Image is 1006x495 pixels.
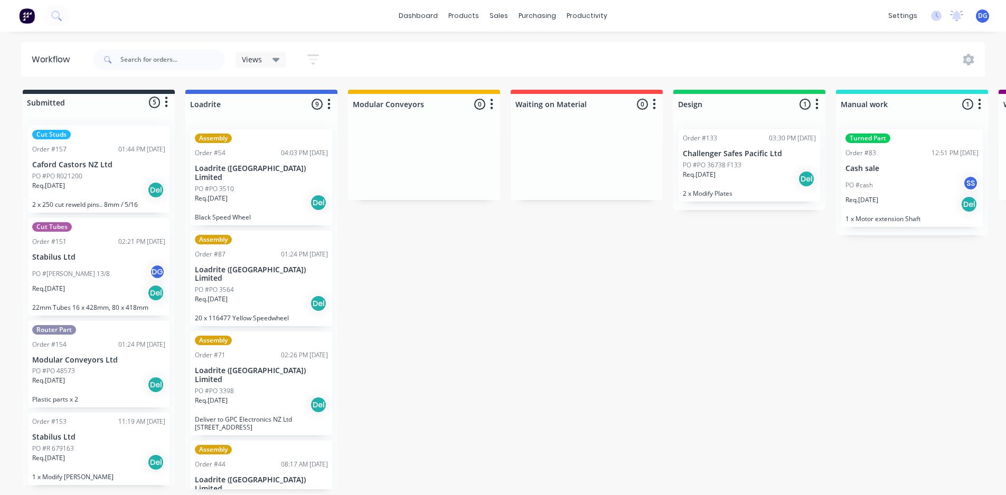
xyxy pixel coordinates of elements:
[769,134,816,143] div: 03:30 PM [DATE]
[393,8,443,24] a: dashboard
[195,194,228,203] p: Req. [DATE]
[845,148,876,158] div: Order #83
[845,215,979,223] p: 1 x Motor extension Shaft
[443,8,484,24] div: products
[28,126,170,213] div: Cut StudsOrder #15701:44 PM [DATE]Caford Castors NZ LtdPO #PO R021200Req.[DATE]Del2 x 250 cut rew...
[32,356,165,365] p: Modular Conveyors Ltd
[195,213,328,221] p: Black Speed Wheel
[310,194,327,211] div: Del
[32,417,67,426] div: Order #153
[32,130,71,139] div: Cut Studs
[19,8,35,24] img: Factory
[683,189,816,197] p: 2 x Modify Plates
[32,444,74,453] p: PO #R 679163
[845,134,890,143] div: Turned Part
[147,182,164,198] div: Del
[195,184,234,194] p: PO #PO 3510
[195,460,225,469] div: Order #44
[683,134,717,143] div: Order #133
[683,170,716,179] p: Req. [DATE]
[28,321,170,408] div: Router PartOrder #15401:24 PM [DATE]Modular Conveyors LtdPO #PO 48573Req.[DATE]DelPlastic parts x 2
[32,181,65,191] p: Req. [DATE]
[191,231,332,327] div: AssemblyOrder #8701:24 PM [DATE]Loadrite ([GEOGRAPHIC_DATA]) LimitedPO #PO 3564Req.[DATE]Del20 x ...
[281,460,328,469] div: 08:17 AM [DATE]
[798,170,815,187] div: Del
[195,396,228,405] p: Req. [DATE]
[281,148,328,158] div: 04:03 PM [DATE]
[195,366,328,384] p: Loadrite ([GEOGRAPHIC_DATA]) Limited
[195,350,225,360] div: Order #71
[561,8,613,24] div: productivity
[147,284,164,301] div: Del
[195,445,232,454] div: Assembly
[118,417,165,426] div: 11:19 AM [DATE]
[845,195,878,205] p: Req. [DATE]
[195,314,328,322] p: 20 x 116477 Yellow Speedwheel
[32,366,75,376] p: PO #PO 48573
[32,433,165,442] p: Stabilus Ltd
[679,129,820,202] div: Order #13303:30 PM [DATE]Challenger Safes Pacific LtdPO #PO 36738 F133Req.[DATE]Del2 x Modify Plates
[32,253,165,262] p: Stabilus Ltd
[32,53,75,66] div: Workflow
[963,175,979,191] div: SS
[310,396,327,413] div: Del
[32,284,65,293] p: Req. [DATE]
[32,201,165,208] p: 2 x 250 cut reweld pins.. 8mm / 5/16
[281,350,328,360] div: 02:26 PM [DATE]
[32,303,165,311] p: 22mm Tubes 16 x 428mm, 80 x 418mm
[195,475,328,493] p: Loadrite ([GEOGRAPHIC_DATA]) Limited
[195,148,225,158] div: Order #54
[32,473,165,481] p: 1 x Modify [PERSON_NAME]
[32,172,82,181] p: PO #PO R021200
[191,331,332,435] div: AssemblyOrder #7102:26 PM [DATE]Loadrite ([GEOGRAPHIC_DATA]) LimitedPO #PO 3398Req.[DATE]DelDeliv...
[120,49,225,70] input: Search for orders...
[484,8,513,24] div: sales
[845,180,873,190] p: PO #cash
[32,453,65,463] p: Req. [DATE]
[28,413,170,485] div: Order #15311:19 AM [DATE]Stabilus LtdPO #R 679163Req.[DATE]Del1 x Modify [PERSON_NAME]
[147,376,164,393] div: Del
[978,11,988,21] span: DG
[195,164,328,182] p: Loadrite ([GEOGRAPHIC_DATA]) Limited
[845,164,979,173] p: Cash sale
[32,237,67,246] div: Order #151
[32,340,67,349] div: Order #154
[32,395,165,403] p: Plastic parts x 2
[883,8,923,24] div: settings
[118,237,165,246] div: 02:21 PM [DATE]
[191,129,332,225] div: AssemblyOrder #5404:03 PM [DATE]Loadrite ([GEOGRAPHIC_DATA]) LimitedPO #PO 3510Req.[DATE]DelBlack...
[32,325,76,335] div: Router Part
[961,196,977,213] div: Del
[118,145,165,154] div: 01:44 PM [DATE]
[195,294,228,304] p: Req. [DATE]
[242,54,262,65] span: Views
[195,386,234,396] p: PO #PO 3398
[32,269,110,279] p: PO #[PERSON_NAME] 13/8
[281,250,328,259] div: 01:24 PM [DATE]
[32,145,67,154] div: Order #157
[149,264,165,280] div: DG
[32,376,65,385] p: Req. [DATE]
[147,454,164,471] div: Del
[932,148,979,158] div: 12:51 PM [DATE]
[32,222,72,232] div: Cut Tubes
[841,129,983,227] div: Turned PartOrder #8312:51 PM [DATE]Cash salePO #cashSSReq.[DATE]Del1 x Motor extension Shaft
[195,250,225,259] div: Order #87
[195,265,328,283] p: Loadrite ([GEOGRAPHIC_DATA]) Limited
[195,336,232,345] div: Assembly
[310,295,327,312] div: Del
[195,415,328,431] p: Deliver to GPC Electronics NZ Ltd [STREET_ADDRESS]
[195,285,234,294] p: PO #PO 3564
[32,160,165,169] p: Caford Castors NZ Ltd
[683,160,741,170] p: PO #PO 36738 F133
[683,149,816,158] p: Challenger Safes Pacific Ltd
[195,235,232,244] div: Assembly
[195,134,232,143] div: Assembly
[28,218,170,316] div: Cut TubesOrder #15102:21 PM [DATE]Stabilus LtdPO #[PERSON_NAME] 13/8DGReq.[DATE]Del22mm Tubes 16 ...
[118,340,165,349] div: 01:24 PM [DATE]
[513,8,561,24] div: purchasing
